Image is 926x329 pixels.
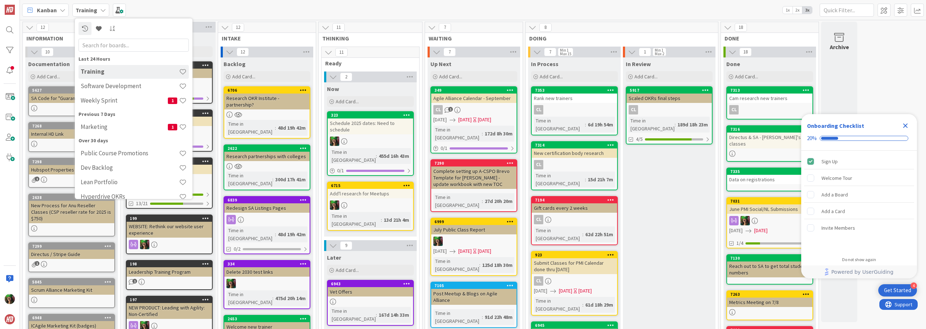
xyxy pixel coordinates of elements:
[532,94,617,103] div: Rank new trainers
[431,160,517,189] div: 7290Complete setting up A-CSPO Brevo Template for [PERSON_NAME] - update workbook with new TOC
[29,243,114,259] div: 7299Directus / Stripe Guide
[431,225,517,234] div: July Public Class Report
[448,107,453,112] span: 1
[629,105,638,114] div: CL
[29,201,114,223] div: New Process for Anu Reseller Classes (CSP reseller rate for 2025 is $750)
[727,168,812,184] div: 7335Data on registrations
[28,122,115,152] a: 7268Internal HD Link
[532,252,617,258] div: 923
[224,87,310,109] div: 6706Research OKR Institute - partnership?
[626,86,713,144] a: 5917Scaled OKRs final stepsCLTime in [GEOGRAPHIC_DATA]:189d 18h 23m4/5
[532,105,617,114] div: CL
[532,197,617,213] div: 7194Gift cards every 2 weeks
[532,215,617,224] div: CL
[675,121,676,129] span: :
[29,159,114,165] div: 7298
[127,215,212,222] div: 199
[878,284,917,296] div: Open Get Started checklist, remaining modules: 4
[224,86,310,139] a: 6706Research OKR Institute - partnership?Time in [GEOGRAPHIC_DATA]:48d 19h 42m
[535,88,617,93] div: 7353
[532,276,617,286] div: CL
[78,55,189,63] div: Last 24 Hours
[583,230,615,238] div: 62d 22h 51m
[15,1,33,10] span: Support
[327,280,414,326] a: 6943Vet OffersTime in [GEOGRAPHIC_DATA]:167d 14h 33m
[431,144,517,153] div: 0/1
[532,197,617,203] div: 7194
[337,167,344,174] span: 0 / 1
[727,87,812,94] div: 7313
[634,73,658,80] span: Add Card...
[228,261,310,267] div: 334
[431,166,517,189] div: Complete setting up A-CSPO Brevo Template for [PERSON_NAME] - update workbook with new TOC
[430,159,517,212] a: 7290Complete setting up A-CSPO Brevo Template for [PERSON_NAME] - update workbook with new TOCTim...
[821,174,852,182] div: Welcome Tour
[807,135,817,142] div: 20%
[910,282,917,289] div: 4
[29,279,114,295] div: 5845Scrum Alliance Marketing Kit
[729,105,739,114] div: CL
[76,7,97,14] b: Training
[29,159,114,174] div: 7298Hubspot Properties
[127,267,212,277] div: Leadership Training Program
[483,130,514,138] div: 172d 8h 30m
[127,222,212,238] div: WEBSITE: Rethink our website user experience
[224,279,310,288] div: SL
[81,178,179,186] h4: Lean Portfolio
[431,94,517,103] div: Agile Alliance Calendar - September
[81,193,179,200] h4: Hyperdrive OKRs
[127,296,212,319] div: 197NEW PRODUCT: Leading with Agility: Non-Certified
[801,114,917,278] div: Checklist Container
[727,87,812,103] div: 7313Cam research new trainers
[5,294,15,304] img: SL
[431,87,517,94] div: 349
[727,255,812,261] div: 7130
[730,292,812,297] div: 7263
[168,98,177,104] span: 1
[78,39,189,52] input: Search for boards...
[727,255,812,277] div: 7130Reach out to SA to get total student numbers
[531,141,618,190] a: 7314New certification body researchCLTime in [GEOGRAPHIC_DATA]:15d 21h 7m
[327,182,414,231] a: 6715Add'l research for MeetupsSLTime in [GEOGRAPHIC_DATA]:13d 21h 4m
[729,227,743,234] span: [DATE]
[228,146,310,151] div: 2622
[820,4,874,17] input: Quick Filter...
[726,254,813,285] a: 7130Reach out to SA to get total student numbers
[804,187,914,203] div: Add a Board is incomplete.
[381,216,382,224] span: :
[804,220,914,236] div: Invite Members is incomplete.
[727,126,812,148] div: 7316Directus & SA - [PERSON_NAME]'s classes
[127,261,212,267] div: 198
[330,137,339,146] img: SL
[328,118,413,134] div: Schedule 2025 dates: Need to schedule
[78,111,189,118] div: Previous 7 Days
[224,197,310,203] div: 6839
[842,257,876,263] div: Do not show again
[29,123,114,129] div: 7268
[534,160,543,169] div: CL
[328,182,413,198] div: 6715Add'l research for Meetups
[224,261,310,267] div: 334
[328,112,413,118] div: 323
[130,297,212,302] div: 197
[578,287,592,295] div: [DATE]
[433,126,482,142] div: Time in [GEOGRAPHIC_DATA]
[232,73,255,80] span: Add Card...
[730,127,812,132] div: 7316
[275,124,276,132] span: :
[275,230,276,238] span: :
[327,111,414,176] a: 323Schedule 2025 dates: Need to scheduleSLTime in [GEOGRAPHIC_DATA]:455d 16h 43m0/1
[136,200,148,207] span: 13/21
[224,87,310,94] div: 6706
[458,116,472,124] span: [DATE]
[330,200,339,210] img: SL
[821,157,838,166] div: Sign Up
[224,261,310,277] div: 334Delete 2030 test links
[226,290,272,306] div: Time in [GEOGRAPHIC_DATA]
[28,86,115,116] a: 5627SA Code for "Guaranteed to Run"
[431,105,517,114] div: CL
[434,219,517,224] div: 6999
[127,303,212,319] div: NEW PRODUCT: Leading with Agility: Non-Certified
[726,168,813,191] a: 7335Data on registrations
[433,247,447,255] span: [DATE]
